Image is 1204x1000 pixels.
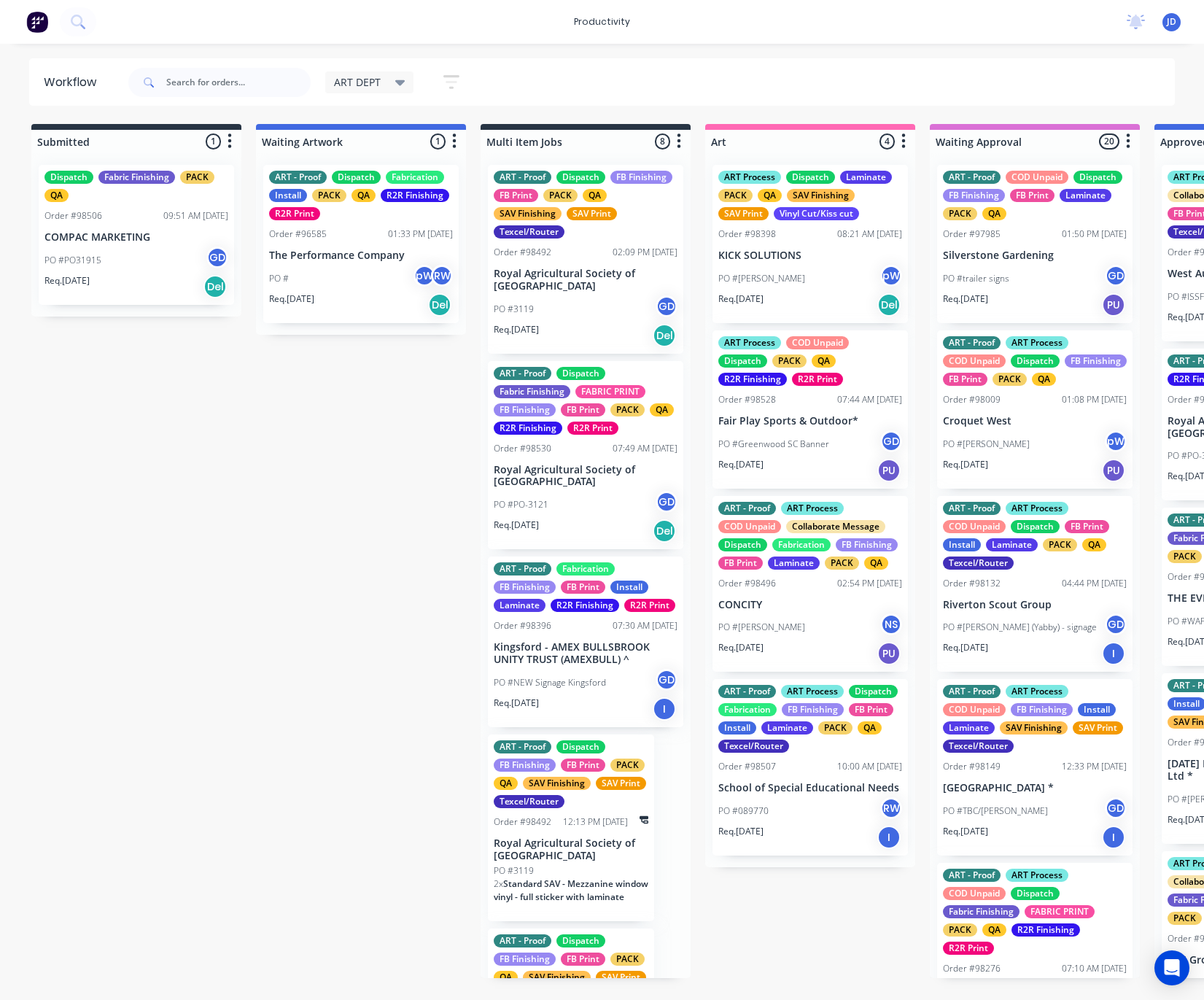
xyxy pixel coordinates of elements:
p: Royal Agricultural Society of [GEOGRAPHIC_DATA] [494,268,677,292]
div: FB Print [1010,189,1055,202]
div: Fabric Finishing [98,171,175,184]
p: Req. [DATE] [943,292,988,306]
div: Fabrication [772,538,831,551]
div: Dispatch [556,367,605,380]
div: Laminate [761,721,813,735]
div: QA [864,557,888,570]
div: SAV Print [567,207,617,220]
div: FB Finishing [494,759,556,772]
div: NS [880,613,902,635]
div: Fabric Finishing [494,385,570,398]
div: ART - Proof [943,869,1001,882]
div: Order #98398 [718,228,776,241]
div: FB Finishing [1011,703,1073,716]
div: ART Process [781,502,844,515]
div: Dispatch [44,171,93,184]
div: Order #98149 [943,760,1001,773]
div: FB Finishing [494,581,556,594]
div: QA [812,354,836,368]
div: SAV Finishing [523,971,591,984]
p: Req. [DATE] [718,458,764,471]
div: PACK [1168,550,1202,563]
div: PACK [825,557,859,570]
div: ART - Proof [494,562,551,575]
p: Req. [DATE] [943,458,988,471]
div: Del [203,275,227,298]
p: PO #[PERSON_NAME] [718,272,805,285]
p: Croquet West [943,415,1127,427]
div: R2R Finishing [494,422,562,435]
div: QA [583,189,607,202]
div: ART - ProofART ProcessDispatchFabricationFB FinishingFB PrintInstallLaminatePACKQATexcel/RouterOr... [712,679,908,856]
div: Order #98396 [494,619,551,632]
div: PACK [718,189,753,202]
div: 07:49 AM [DATE] [613,442,677,455]
div: ART - Proof [943,685,1001,698]
div: Workflow [44,74,104,91]
p: KICK SOLUTIONS [718,249,902,262]
div: Laminate [943,721,995,735]
div: FB Finishing [494,953,556,966]
p: Royal Agricultural Society of [GEOGRAPHIC_DATA] [494,464,677,489]
div: FB Print [1065,520,1109,533]
div: Texcel/Router [943,557,1014,570]
div: PACK [818,721,852,735]
div: ART - ProofART ProcessCOD UnpaidFB FinishingInstallLaminateSAV FinishingSAV PrintTexcel/RouterOrd... [937,679,1133,856]
span: Standard SAV - Mezzanine window vinyl - full sticker with laminate [494,877,648,903]
div: Dispatch [849,685,898,698]
div: ART Process [1006,502,1068,515]
div: FB Print [494,189,538,202]
div: 07:10 AM [DATE] [1062,962,1127,975]
p: PO #[PERSON_NAME] (Yabby) - signage [943,621,1097,634]
div: Dispatch [556,934,605,947]
div: FB Finishing [1065,354,1127,368]
div: SAV Finishing [523,777,591,790]
div: ART Process [781,685,844,698]
p: PO #NEW Signage Kingsford [494,676,606,689]
div: Dispatch [556,171,605,184]
div: Order #98492 [494,246,551,259]
p: PO #089770 [718,805,769,818]
div: COD Unpaid [943,354,1006,368]
div: 02:09 PM [DATE] [613,246,677,259]
p: Req. [DATE] [494,697,539,710]
span: ART DEPT [334,74,381,90]
p: Req. [DATE] [494,519,539,532]
div: ART - ProofFabricationFB FinishingFB PrintInstallLaminateR2R FinishingR2R PrintOrder #9839607:30 ... [488,557,683,727]
p: PO #[PERSON_NAME] [943,438,1030,451]
div: FB Print [561,953,605,966]
div: ART - ProofART ProcessCOD UnpaidDispatchFB PrintInstallLaminatePACKQATexcel/RouterOrder #9813204:... [937,496,1133,673]
div: SAV Finishing [1000,721,1068,735]
p: PO #ISSF [1168,290,1204,303]
div: Laminate [986,538,1038,551]
div: PACK [1168,912,1202,925]
div: PU [877,459,901,482]
div: Install [718,721,756,735]
div: Texcel/Router [494,225,564,239]
div: Laminate [1060,189,1111,202]
div: GD [1105,613,1127,635]
div: PACK [610,759,645,772]
p: PO #TBC/[PERSON_NAME] [943,805,1048,818]
p: Req. [DATE] [718,825,764,838]
div: ART - Proof [494,934,551,947]
div: ART Process [1006,336,1068,349]
div: RW [431,265,453,287]
div: R2R Print [624,599,675,612]
p: PO #Greenwood SC Banner [718,438,829,451]
div: FB Print [561,581,605,594]
div: GD [656,491,677,513]
div: DispatchFabric FinishingPACKQAOrder #9850609:51 AM [DATE]COMPAC MARKETINGPO #PO31915GDReq.[DATE]Del [39,165,234,305]
div: Order #98009 [943,393,1001,406]
div: Del [653,519,676,543]
div: QA [1082,538,1106,551]
div: R2R Finishing [551,599,619,612]
div: FB Print [561,403,605,416]
p: PO #PO-3121 [494,498,548,511]
div: COD Unpaid [943,520,1006,533]
div: PACK [993,373,1027,386]
div: ART Process [1006,685,1068,698]
input: Search for orders... [166,68,311,97]
div: QA [494,971,518,984]
div: ART - Proof [269,171,327,184]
